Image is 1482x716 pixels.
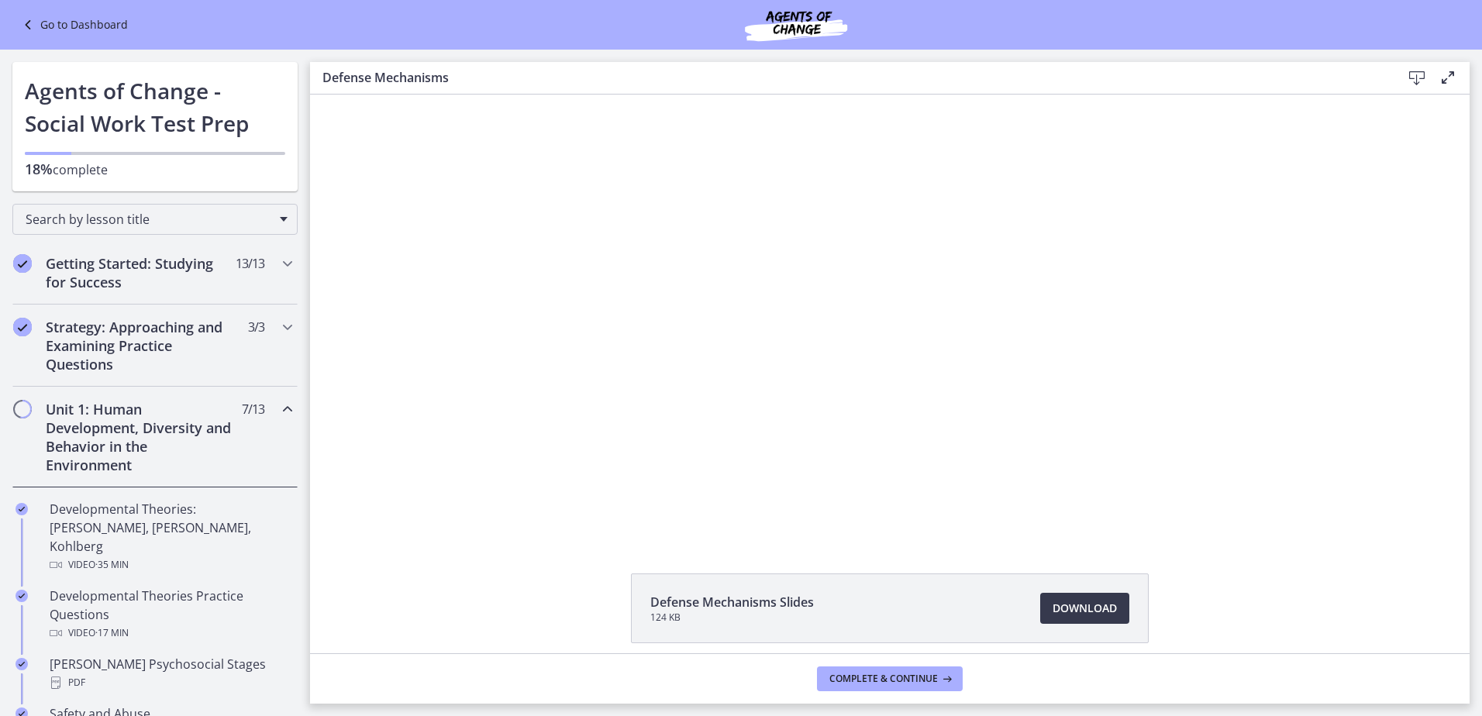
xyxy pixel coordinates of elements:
span: · 17 min [95,624,129,642]
a: Go to Dashboard [19,15,128,34]
i: Completed [13,254,32,273]
span: 7 / 13 [242,400,264,418]
iframe: Video Lesson [310,95,1470,538]
p: complete [25,160,285,179]
span: Search by lesson title [26,211,272,228]
i: Completed [16,503,28,515]
h1: Agents of Change - Social Work Test Prep [25,74,285,139]
h2: Strategy: Approaching and Examining Practice Questions [46,318,235,373]
div: Developmental Theories Practice Questions [50,587,291,642]
div: Developmental Theories: [PERSON_NAME], [PERSON_NAME], Kohlberg [50,500,291,574]
div: Video [50,624,291,642]
i: Completed [13,318,32,336]
h2: Unit 1: Human Development, Diversity and Behavior in the Environment [46,400,235,474]
i: Completed [16,590,28,602]
span: Complete & continue [829,673,938,685]
div: PDF [50,673,291,692]
img: Agents of Change Social Work Test Prep [703,6,889,43]
div: [PERSON_NAME] Psychosocial Stages [50,655,291,692]
div: Video [50,556,291,574]
span: 3 / 3 [248,318,264,336]
span: Download [1053,599,1117,618]
span: · 35 min [95,556,129,574]
span: 124 KB [650,611,814,624]
i: Completed [16,658,28,670]
button: Complete & continue [817,666,963,691]
h2: Getting Started: Studying for Success [46,254,235,291]
h3: Defense Mechanisms [322,68,1377,87]
a: Download [1040,593,1129,624]
span: Defense Mechanisms Slides [650,593,814,611]
span: 18% [25,160,53,178]
span: 13 / 13 [236,254,264,273]
div: Search by lesson title [12,204,298,235]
